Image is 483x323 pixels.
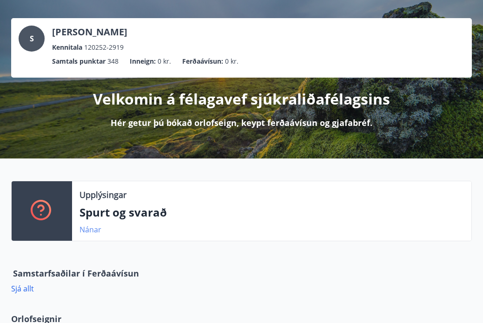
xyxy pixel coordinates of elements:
span: 0 kr. [158,56,171,66]
p: [PERSON_NAME] [52,26,127,39]
span: 0 kr. [225,56,238,66]
p: Ferðaávísun : [182,56,223,66]
a: Nánar [79,224,101,235]
span: Samstarfsaðilar í Ferðaávísun [13,267,139,279]
span: 348 [107,56,119,66]
p: Hér getur þú bókað orlofseign, keypt ferðaávísun og gjafabréf. [111,117,372,129]
span: S [30,33,34,44]
span: 120252-2919 [84,42,124,53]
a: Sjá allt [11,283,34,294]
p: Spurt og svarað [79,204,464,220]
p: Velkomin á félagavef sjúkraliðafélagsins [93,89,390,109]
p: Inneign : [130,56,156,66]
p: Kennitala [52,42,82,53]
p: Samtals punktar [52,56,106,66]
p: Upplýsingar [79,189,126,201]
